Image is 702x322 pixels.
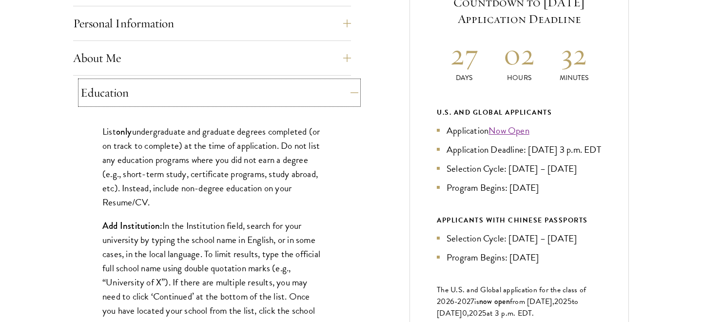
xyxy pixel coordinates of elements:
strong: Add Institution: [102,219,162,232]
p: Days [437,73,492,83]
span: 5 [482,307,487,319]
li: Selection Cycle: [DATE] – [DATE] [437,231,602,245]
span: at 3 p.m. EDT. [487,307,534,319]
li: Selection Cycle: [DATE] – [DATE] [437,161,602,176]
li: Program Begins: [DATE] [437,250,602,264]
span: 202 [469,307,482,319]
span: to [DATE] [437,296,578,319]
span: 0 [462,307,467,319]
span: 7 [470,296,474,307]
h2: 02 [492,36,547,73]
span: 202 [554,296,567,307]
p: List undergraduate and graduate degrees completed (or on track to complete) at the time of applic... [102,124,322,209]
span: is [474,296,479,307]
h2: 27 [437,36,492,73]
span: 5 [567,296,572,307]
button: Education [80,81,358,104]
p: Minutes [546,73,602,83]
button: About Me [73,46,351,70]
strong: only [116,125,132,138]
span: The U.S. and Global application for the class of 202 [437,284,586,307]
li: Program Begins: [DATE] [437,181,602,195]
button: Personal Information [73,12,351,35]
div: U.S. and Global Applicants [437,106,602,119]
p: Hours [492,73,547,83]
span: from [DATE], [510,296,554,307]
h2: 32 [546,36,602,73]
a: Now Open [488,123,529,138]
li: Application [437,123,602,138]
span: 6 [450,296,454,307]
span: -202 [454,296,470,307]
div: APPLICANTS WITH CHINESE PASSPORTS [437,214,602,226]
span: now open [479,296,510,307]
span: , [467,307,469,319]
li: Application Deadline: [DATE] 3 p.m. EDT [437,142,602,157]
